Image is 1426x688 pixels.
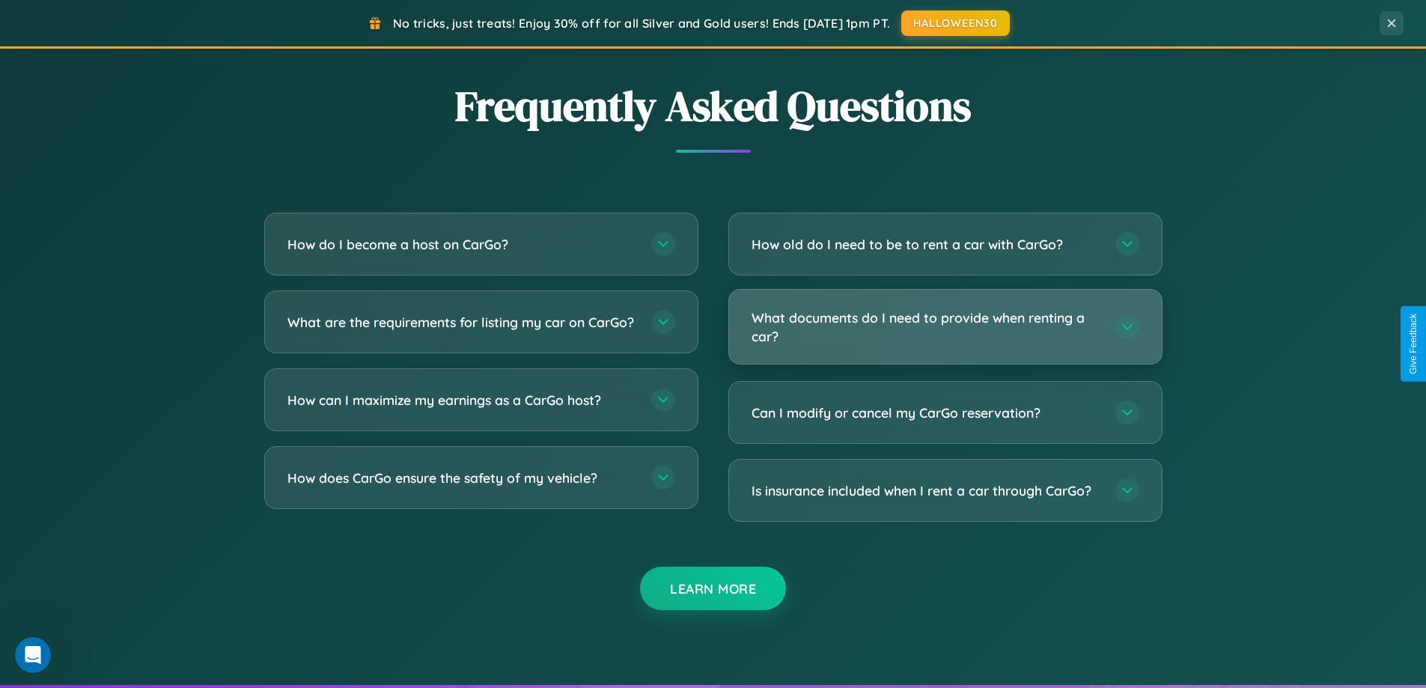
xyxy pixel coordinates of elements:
[752,235,1100,254] h3: How old do I need to be to rent a car with CarGo?
[264,77,1163,135] h2: Frequently Asked Questions
[393,16,890,31] span: No tricks, just treats! Enjoy 30% off for all Silver and Gold users! Ends [DATE] 1pm PT.
[287,235,636,254] h3: How do I become a host on CarGo?
[752,308,1100,345] h3: What documents do I need to provide when renting a car?
[640,567,786,610] button: Learn More
[287,469,636,487] h3: How does CarGo ensure the safety of my vehicle?
[15,637,51,673] iframe: Intercom live chat
[752,404,1100,422] h3: Can I modify or cancel my CarGo reservation?
[287,391,636,410] h3: How can I maximize my earnings as a CarGo host?
[287,313,636,332] h3: What are the requirements for listing my car on CarGo?
[752,481,1100,500] h3: Is insurance included when I rent a car through CarGo?
[1408,314,1419,374] div: Give Feedback
[901,10,1010,36] button: HALLOWEEN30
